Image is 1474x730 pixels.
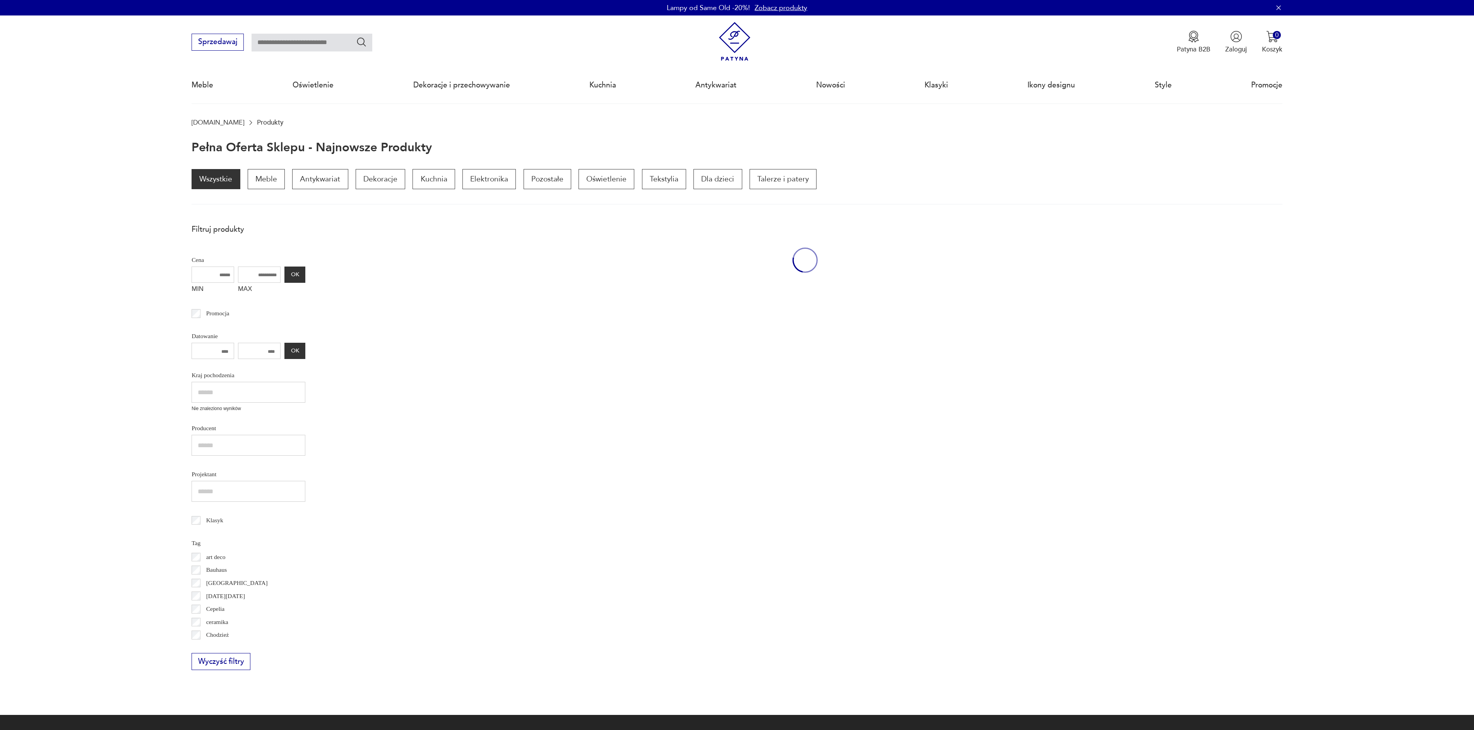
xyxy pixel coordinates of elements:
p: Datowanie [192,331,305,341]
p: Chodzież [206,630,229,640]
p: ceramika [206,617,228,627]
a: Zobacz produkty [755,3,807,13]
a: Kuchnia [413,169,455,189]
a: Style [1155,67,1172,103]
a: Meble [248,169,285,189]
a: Promocje [1251,67,1282,103]
a: Meble [192,67,213,103]
a: Dla dzieci [693,169,742,189]
a: Klasyki [924,67,948,103]
div: 0 [1273,31,1281,39]
button: Wyczyść filtry [192,653,250,670]
button: Patyna B2B [1177,31,1210,54]
button: Zaloguj [1225,31,1247,54]
button: Szukaj [356,36,367,48]
a: Antykwariat [292,169,348,189]
p: Lampy od Same Old -20%! [667,3,750,13]
button: 0Koszyk [1262,31,1282,54]
a: Antykwariat [695,67,736,103]
p: Bauhaus [206,565,227,575]
a: Nowości [816,67,845,103]
a: Dekoracje i przechowywanie [413,67,510,103]
div: oval-loading [793,220,818,301]
p: Nie znaleziono wyników [192,405,305,412]
p: [DATE][DATE] [206,591,245,601]
a: Elektronika [462,169,516,189]
img: Patyna - sklep z meblami i dekoracjami vintage [715,22,754,61]
img: Ikona koszyka [1266,31,1278,43]
a: Sprzedawaj [192,39,244,46]
p: Promocja [206,308,229,318]
p: Ćmielów [206,643,228,653]
a: Talerze i patery [750,169,817,189]
p: Tag [192,538,305,548]
button: Sprzedawaj [192,34,244,51]
a: Oświetlenie [579,169,634,189]
p: [GEOGRAPHIC_DATA] [206,578,268,588]
a: Ikona medaluPatyna B2B [1177,31,1210,54]
a: Kuchnia [589,67,616,103]
a: Pozostałe [524,169,571,189]
a: Tekstylia [642,169,686,189]
button: OK [284,343,305,359]
a: [DOMAIN_NAME] [192,119,244,126]
p: Kraj pochodzenia [192,370,305,380]
p: Projektant [192,469,305,479]
a: Ikony designu [1027,67,1075,103]
p: Produkty [257,119,283,126]
img: Ikonka użytkownika [1230,31,1242,43]
p: art deco [206,552,226,562]
p: Klasyk [206,515,223,525]
p: Filtruj produkty [192,224,305,234]
h1: Pełna oferta sklepu - najnowsze produkty [192,141,432,154]
p: Zaloguj [1225,45,1247,54]
p: Patyna B2B [1177,45,1210,54]
a: Wszystkie [192,169,240,189]
p: Producent [192,423,305,433]
button: OK [284,267,305,283]
a: Dekoracje [356,169,405,189]
p: Cena [192,255,305,265]
p: Cepelia [206,604,225,614]
label: MAX [238,283,281,297]
img: Ikona medalu [1188,31,1200,43]
label: MIN [192,283,234,297]
p: Koszyk [1262,45,1282,54]
a: Oświetlenie [293,67,334,103]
